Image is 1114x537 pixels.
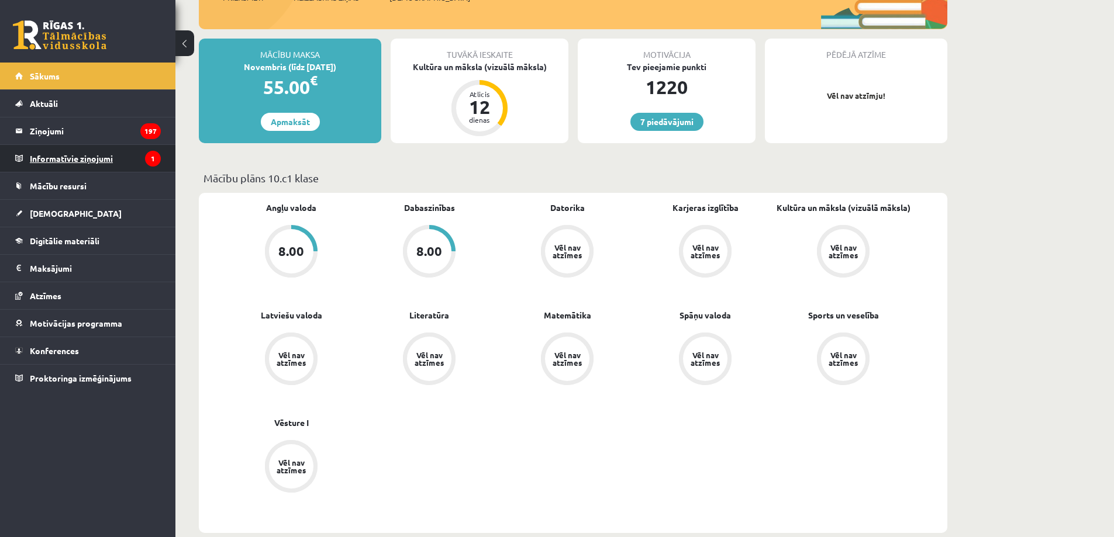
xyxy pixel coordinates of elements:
a: Atzīmes [15,282,161,309]
div: 1220 [578,73,756,101]
a: Informatīvie ziņojumi1 [15,145,161,172]
a: Vēl nav atzīmes [774,225,912,280]
a: Angļu valoda [266,202,316,214]
a: Datorika [550,202,585,214]
a: Vēl nav atzīmes [222,332,360,387]
div: Vēl nav atzīmes [275,351,308,366]
a: Proktoringa izmēģinājums [15,365,161,392]
div: Mācību maksa [199,39,381,61]
p: Mācību plāns 10.c1 klase [204,170,943,186]
a: Karjeras izglītība [672,202,739,214]
span: Atzīmes [30,290,61,301]
div: Vēl nav atzīmes [689,244,722,259]
a: Aktuāli [15,90,161,117]
a: 7 piedāvājumi [630,113,703,131]
a: 8.00 [222,225,360,280]
a: Vēl nav atzīmes [774,332,912,387]
a: Sākums [15,63,161,89]
a: Literatūra [409,309,449,321]
span: Aktuāli [30,98,58,109]
a: Vēsture I [274,417,309,429]
a: Latviešu valoda [261,309,322,321]
a: Rīgas 1. Tālmācības vidusskola [13,20,106,50]
span: Motivācijas programma [30,318,122,328]
a: Spāņu valoda [680,309,731,321]
div: Vēl nav atzīmes [551,351,584,366]
span: [DEMOGRAPHIC_DATA] [30,208,122,219]
span: Digitālie materiāli [30,235,99,246]
div: dienas [462,116,497,123]
div: Motivācija [578,39,756,61]
legend: Informatīvie ziņojumi [30,145,161,172]
a: Vēl nav atzīmes [636,225,774,280]
a: Vēl nav atzīmes [498,225,636,280]
div: 12 [462,98,497,116]
a: Vēl nav atzīmes [360,332,498,387]
a: Matemātika [544,309,591,321]
div: Atlicis [462,91,497,98]
div: Vēl nav atzīmes [689,351,722,366]
div: Novembris (līdz [DATE]) [199,61,381,73]
a: Dabaszinības [404,202,455,214]
div: 8.00 [416,245,442,258]
a: 8.00 [360,225,498,280]
a: Kultūra un māksla (vizuālā māksla) Atlicis 12 dienas [391,61,568,138]
a: Motivācijas programma [15,310,161,337]
div: Kultūra un māksla (vizuālā māksla) [391,61,568,73]
a: [DEMOGRAPHIC_DATA] [15,200,161,227]
a: Digitālie materiāli [15,227,161,254]
span: € [310,72,318,89]
div: Vēl nav atzīmes [413,351,446,366]
a: Apmaksāt [261,113,320,131]
div: Tev pieejamie punkti [578,61,756,73]
a: Mācību resursi [15,172,161,199]
i: 197 [140,123,161,139]
div: Tuvākā ieskaite [391,39,568,61]
legend: Ziņojumi [30,117,161,144]
a: Kultūra un māksla (vizuālā māksla) [777,202,910,214]
a: Konferences [15,337,161,364]
a: Ziņojumi197 [15,117,161,144]
span: Konferences [30,345,79,356]
legend: Maksājumi [30,255,161,282]
div: Vēl nav atzīmes [827,244,860,259]
div: Pēdējā atzīme [765,39,947,61]
p: Vēl nav atzīmju! [771,90,941,102]
a: Vēl nav atzīmes [222,440,360,495]
span: Sākums [30,71,60,81]
span: Mācību resursi [30,181,87,191]
div: Vēl nav atzīmes [275,459,308,474]
div: 55.00 [199,73,381,101]
div: 8.00 [278,245,304,258]
div: Vēl nav atzīmes [551,244,584,259]
i: 1 [145,151,161,167]
span: Proktoringa izmēģinājums [30,373,132,383]
a: Vēl nav atzīmes [498,332,636,387]
a: Sports un veselība [808,309,879,321]
div: Vēl nav atzīmes [827,351,860,366]
a: Maksājumi [15,255,161,282]
a: Vēl nav atzīmes [636,332,774,387]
